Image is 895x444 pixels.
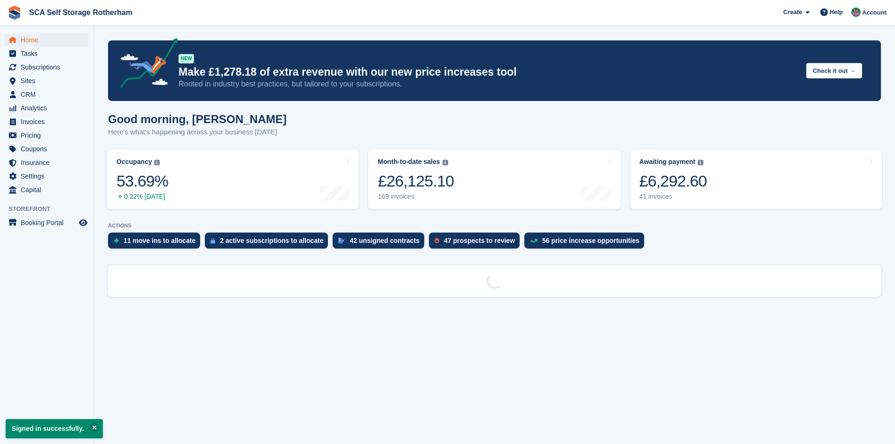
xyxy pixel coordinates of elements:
[5,33,89,47] a: menu
[108,113,287,125] h1: Good morning, [PERSON_NAME]
[21,183,77,196] span: Capital
[5,101,89,115] a: menu
[117,158,152,166] div: Occupancy
[5,170,89,183] a: menu
[530,239,537,243] img: price_increase_opportunities-93ffe204e8149a01c8c9dc8f82e8f89637d9d84a8eef4429ea346261dce0b2c0.svg
[21,142,77,156] span: Coupons
[154,160,160,165] img: icon-info-grey-7440780725fd019a000dd9b08b2336e03edf1995a4989e88bcd33f0948082b44.svg
[21,61,77,74] span: Subscriptions
[179,54,194,63] div: NEW
[108,127,287,138] p: Here's what's happening across your business [DATE]
[124,237,195,244] div: 11 move ins to allocate
[21,88,77,101] span: CRM
[5,129,89,142] a: menu
[333,233,429,253] a: 42 unsigned contracts
[114,238,119,243] img: move_ins_to_allocate_icon-fdf77a2bb77ea45bf5b3d319d69a93e2d87916cf1d5bf7949dd705db3b84f3ca.svg
[435,238,439,243] img: prospect-51fa495bee0391a8d652442698ab0144808aea92771e9ea1ae160a38d050c398.svg
[205,233,333,253] a: 2 active subscriptions to allocate
[830,8,843,17] span: Help
[117,193,168,201] div: 0.22% [DATE]
[21,33,77,47] span: Home
[21,156,77,169] span: Insurance
[368,149,620,209] a: Month-to-date sales £26,125.10 169 invoices
[112,38,178,92] img: price-adjustments-announcement-icon-8257ccfd72463d97f412b2fc003d46551f7dbcb40ab6d574587a9cd5c0d94...
[630,149,882,209] a: Awaiting payment £6,292.60 41 invoices
[5,142,89,156] a: menu
[378,193,454,201] div: 169 invoices
[179,65,799,79] p: Make £1,278.18 of extra revenue with our new price increases tool
[5,216,89,229] a: menu
[6,419,103,438] p: Signed in successfully.
[5,47,89,60] a: menu
[378,158,440,166] div: Month-to-date sales
[179,79,799,89] p: Rooted in industry best practices, but tailored to your subscriptions.
[21,101,77,115] span: Analytics
[5,183,89,196] a: menu
[8,6,22,20] img: stora-icon-8386f47178a22dfd0bd8f6a31ec36ba5ce8667c1dd55bd0f319d3a0aa187defe.svg
[8,204,93,214] span: Storefront
[429,233,524,253] a: 47 prospects to review
[851,8,861,17] img: Sarah Race
[220,237,323,244] div: 2 active subscriptions to allocate
[350,237,420,244] div: 42 unsigned contracts
[443,160,448,165] img: icon-info-grey-7440780725fd019a000dd9b08b2336e03edf1995a4989e88bcd33f0948082b44.svg
[806,63,862,78] button: Check it out →
[542,237,639,244] div: 56 price increase opportunities
[5,61,89,74] a: menu
[444,237,515,244] div: 47 prospects to review
[5,88,89,101] a: menu
[378,171,454,191] div: £26,125.10
[107,149,359,209] a: Occupancy 53.69% 0.22% [DATE]
[21,47,77,60] span: Tasks
[21,74,77,87] span: Sites
[524,233,649,253] a: 56 price increase opportunities
[117,171,168,191] div: 53.69%
[5,156,89,169] a: menu
[21,170,77,183] span: Settings
[639,193,707,201] div: 41 invoices
[21,115,77,128] span: Invoices
[210,238,215,244] img: active_subscription_to_allocate_icon-d502201f5373d7db506a760aba3b589e785aa758c864c3986d89f69b8ff3...
[639,171,707,191] div: £6,292.60
[783,8,802,17] span: Create
[25,5,136,20] a: SCA Self Storage Rotherham
[639,158,696,166] div: Awaiting payment
[5,115,89,128] a: menu
[698,160,703,165] img: icon-info-grey-7440780725fd019a000dd9b08b2336e03edf1995a4989e88bcd33f0948082b44.svg
[21,216,77,229] span: Booking Portal
[21,129,77,142] span: Pricing
[862,8,887,17] span: Account
[78,217,89,228] a: Preview store
[108,223,881,229] p: ACTIONS
[5,74,89,87] a: menu
[338,238,345,243] img: contract_signature_icon-13c848040528278c33f63329250d36e43548de30e8caae1d1a13099fd9432cc5.svg
[108,233,205,253] a: 11 move ins to allocate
